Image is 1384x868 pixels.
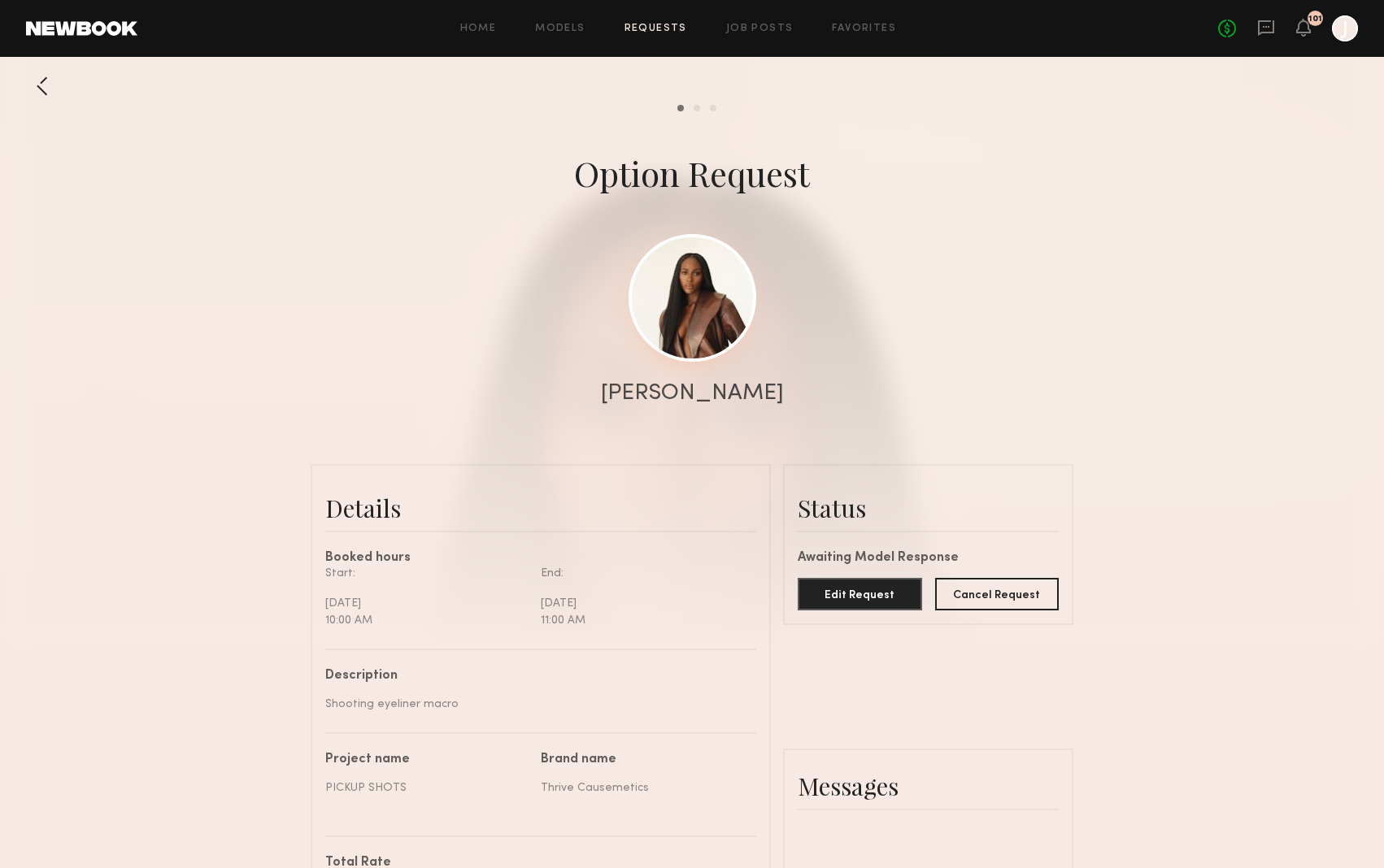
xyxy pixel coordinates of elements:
div: Booked hours [325,552,756,565]
div: Messages [798,770,1059,802]
div: Project name [325,753,529,766]
div: Status [798,492,1059,524]
div: [DATE] [325,595,529,612]
a: Job Posts [726,24,794,34]
a: Favorites [832,24,896,34]
a: Requests [625,24,687,34]
div: Details [325,492,756,524]
div: Brand name [541,753,744,766]
div: Thrive Causemetics [541,779,744,796]
div: End: [541,565,744,582]
div: Awaiting Model Response [798,552,1059,565]
button: Cancel Request [935,578,1060,610]
a: Models [535,24,585,34]
div: 11:00 AM [541,612,744,629]
button: Edit Request [798,578,922,610]
a: Home [460,24,497,34]
div: Description [325,670,744,683]
div: [DATE] [541,595,744,612]
div: Option Request [574,150,810,196]
div: PICKUP SHOTS [325,779,529,796]
div: Start: [325,565,529,582]
div: 101 [1308,15,1322,24]
div: [PERSON_NAME] [601,382,784,405]
div: Shooting eyeliner macro [325,696,744,713]
div: 10:00 AM [325,612,529,629]
a: J [1332,15,1358,41]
